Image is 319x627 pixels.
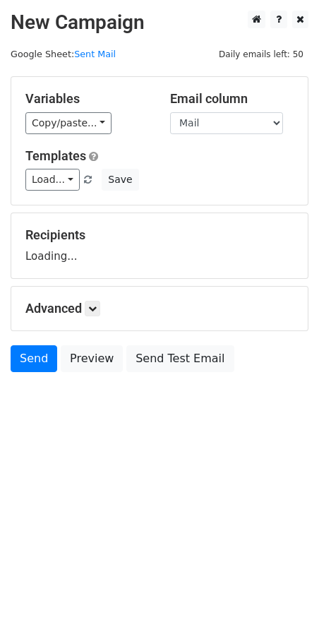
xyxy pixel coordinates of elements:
a: Preview [61,345,123,372]
button: Save [102,169,138,191]
h5: Recipients [25,227,294,243]
a: Send Test Email [126,345,234,372]
a: Send [11,345,57,372]
a: Sent Mail [74,49,116,59]
a: Daily emails left: 50 [214,49,308,59]
small: Google Sheet: [11,49,116,59]
div: Loading... [25,227,294,264]
a: Copy/paste... [25,112,112,134]
a: Load... [25,169,80,191]
a: Templates [25,148,86,163]
h5: Email column [170,91,294,107]
h2: New Campaign [11,11,308,35]
h5: Advanced [25,301,294,316]
h5: Variables [25,91,149,107]
span: Daily emails left: 50 [214,47,308,62]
